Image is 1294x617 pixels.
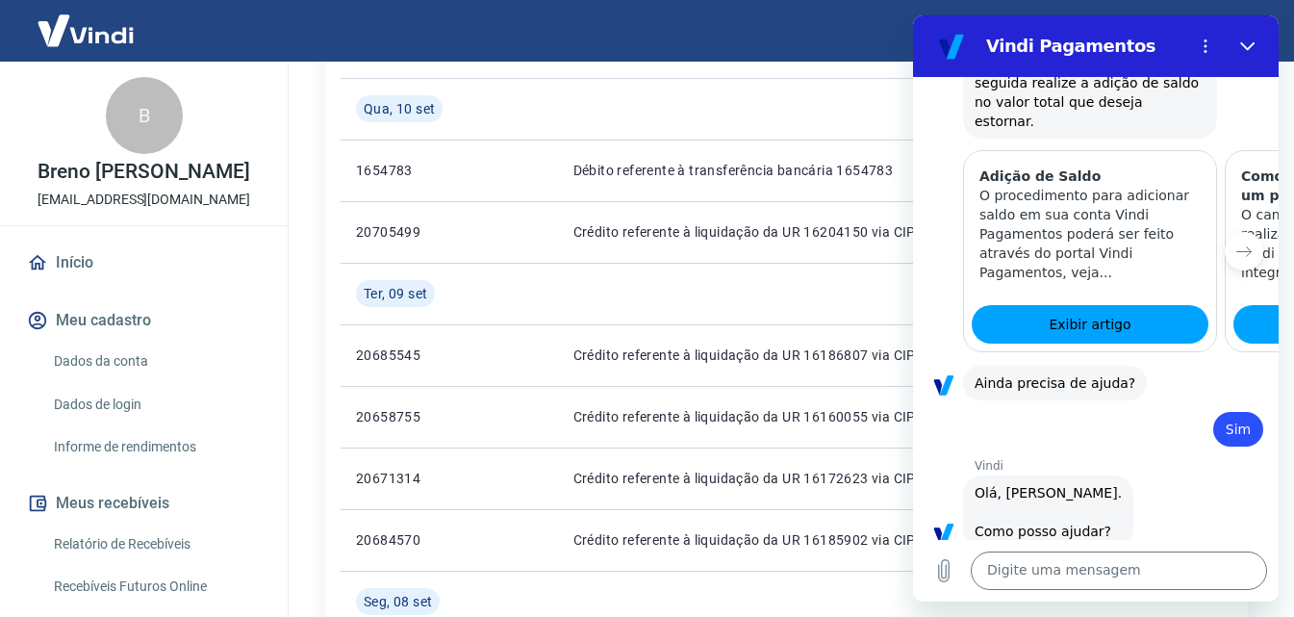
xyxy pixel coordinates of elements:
[320,290,557,328] a: Exibir artigo: 'Como cancelar ou Estornar um pedido?'
[364,99,435,118] span: Qua, 10 set
[356,222,457,242] p: 20705499
[23,1,148,60] img: Vindi
[356,161,457,180] p: 1654783
[364,284,427,303] span: Ter, 09 set
[23,482,265,525] button: Meus recebíveis
[328,190,549,267] p: O cancelamento só pode ser realizado através do painel da Vindi Pagamentos, podendo ser integral ...
[46,567,265,606] a: Recebíveis Futuros Online
[46,427,265,467] a: Informe de rendimentos
[364,592,432,611] span: Seg, 08 set
[23,242,265,284] a: Início
[62,468,209,526] span: Olá, [PERSON_NAME]. Como posso ajudar?
[38,190,250,210] p: [EMAIL_ADDRESS][DOMAIN_NAME]
[62,358,222,377] span: Ainda precisa de ajuda?
[46,385,265,424] a: Dados de login
[356,346,457,365] p: 20685545
[573,407,960,426] p: Crédito referente à liquidação da UR 16160055 via CIP
[23,299,265,342] button: Meu cadastro
[12,536,50,575] button: Carregar arquivo
[356,469,457,488] p: 20671314
[356,407,457,426] p: 20658755
[573,469,960,488] p: Crédito referente à liquidação da UR 16172623 via CIP
[106,77,183,154] div: B
[573,161,960,180] p: Débito referente à transferência bancária 1654783
[38,162,249,182] p: Breno [PERSON_NAME]
[573,530,960,550] p: Crédito referente à liquidação da UR 16185902 via CIP
[1202,13,1271,49] button: Sair
[328,151,549,190] h3: Como cancelar ou Estornar um pedido?
[312,404,339,424] span: Sim
[46,525,265,564] a: Relatório de Recebíveis
[62,443,366,458] p: Vindi
[46,342,265,381] a: Dados da conta
[573,222,960,242] p: Crédito referente à liquidação da UR 16204150 via CIP
[573,346,960,365] p: Crédito referente à liquidação da UR 16186807 via CIP
[356,530,457,550] p: 20684570
[913,15,1279,602] iframe: Janela de mensagens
